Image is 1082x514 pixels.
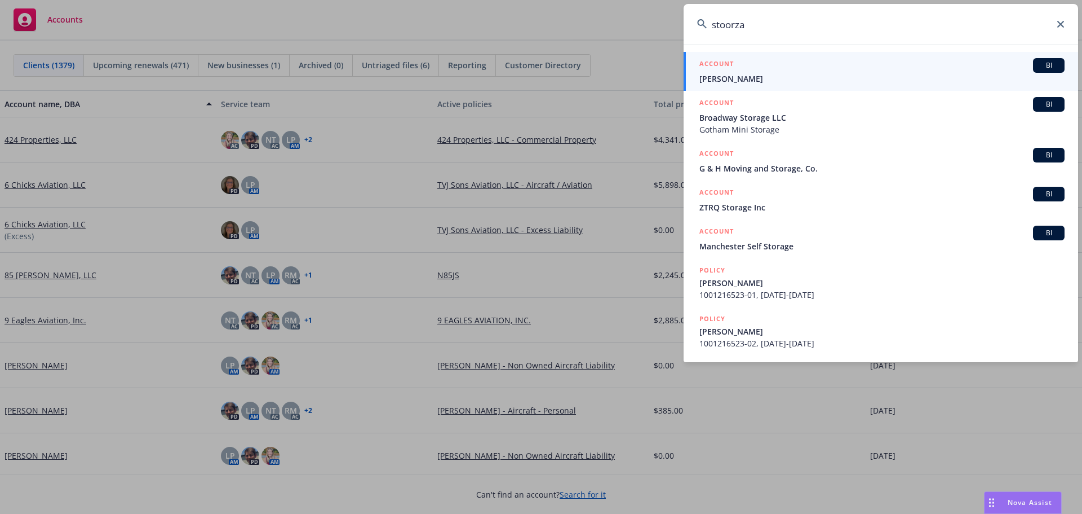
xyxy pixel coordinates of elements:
span: Nova Assist [1008,498,1052,507]
a: ACCOUNTBIZTRQ Storage Inc [684,181,1078,219]
a: ACCOUNTBIManchester Self Storage [684,219,1078,258]
a: ACCOUNTBIG & H Moving and Storage, Co. [684,142,1078,181]
h5: ACCOUNT [699,226,734,239]
span: Gotham Mini Storage [699,124,1065,135]
h5: POLICY [699,313,725,324]
span: ZTRQ Storage Inc [699,201,1065,213]
h5: ACCOUNT [699,58,734,72]
a: POLICY[PERSON_NAME]1001216523-02, [DATE]-[DATE] [684,307,1078,355]
span: BI [1037,150,1060,160]
span: [PERSON_NAME] [699,277,1065,289]
h5: ACCOUNT [699,148,734,161]
a: ACCOUNTBIBroadway Storage LLCGotham Mini Storage [684,91,1078,142]
h5: ACCOUNT [699,97,734,111]
input: Search... [684,4,1078,45]
span: Broadway Storage LLC [699,112,1065,124]
a: POLICY[PERSON_NAME]1001216523-01, [DATE]-[DATE] [684,258,1078,307]
span: [PERSON_NAME] [699,73,1065,85]
div: Drag to move [985,492,999,513]
span: 1001216523-02, [DATE]-[DATE] [699,337,1065,349]
button: Nova Assist [984,491,1062,514]
span: BI [1037,189,1060,199]
h5: POLICY [699,265,725,276]
span: [PERSON_NAME] [699,326,1065,337]
span: G & H Moving and Storage, Co. [699,162,1065,174]
span: Manchester Self Storage [699,240,1065,252]
span: BI [1037,60,1060,71]
span: BI [1037,99,1060,109]
h5: ACCOUNT [699,187,734,200]
span: BI [1037,228,1060,238]
a: ACCOUNTBI[PERSON_NAME] [684,52,1078,91]
span: 1001216523-01, [DATE]-[DATE] [699,289,1065,301]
